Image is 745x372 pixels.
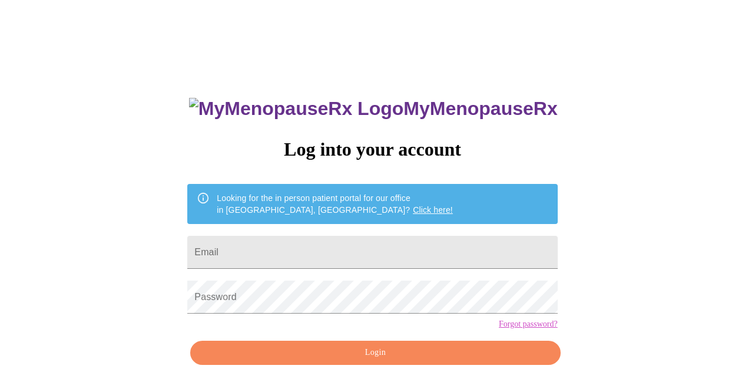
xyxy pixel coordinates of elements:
button: Login [190,341,560,365]
h3: Log into your account [187,139,557,160]
h3: MyMenopauseRx [189,98,558,120]
a: Click here! [413,205,453,215]
img: MyMenopauseRx Logo [189,98,403,120]
div: Looking for the in person patient portal for our office in [GEOGRAPHIC_DATA], [GEOGRAPHIC_DATA]? [217,187,453,220]
span: Login [204,345,547,360]
a: Forgot password? [499,320,558,329]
